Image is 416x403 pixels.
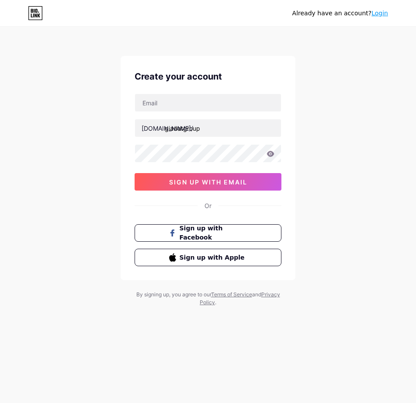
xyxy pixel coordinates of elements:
div: Already have an account? [292,9,388,18]
div: [DOMAIN_NAME]/ [142,124,193,133]
input: username [135,119,281,137]
a: Terms of Service [211,291,252,298]
a: Login [371,10,388,17]
div: Or [205,201,211,210]
div: Create your account [135,70,281,83]
div: By signing up, you agree to our and . [134,291,282,306]
span: Sign up with Apple [180,253,247,262]
button: sign up with email [135,173,281,191]
input: Email [135,94,281,111]
button: Sign up with Facebook [135,224,281,242]
span: Sign up with Facebook [180,224,247,242]
span: sign up with email [169,178,247,186]
button: Sign up with Apple [135,249,281,266]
